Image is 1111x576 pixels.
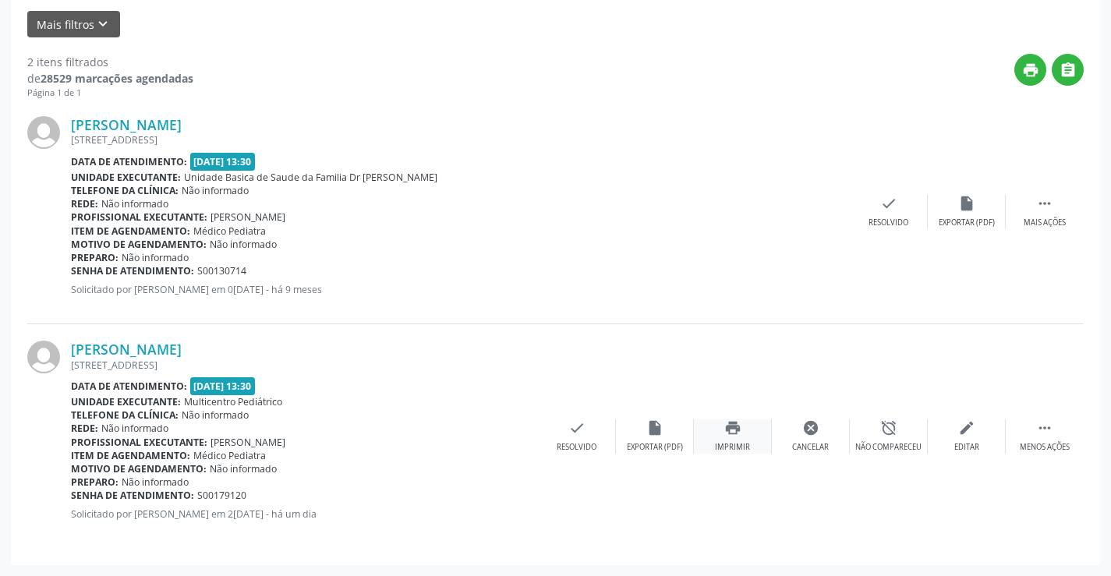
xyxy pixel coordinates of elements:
[958,195,975,212] i: insert_drive_file
[1014,54,1046,86] button: print
[182,184,249,197] span: Não informado
[71,507,538,521] p: Solicitado por [PERSON_NAME] em 2[DATE] - há um dia
[27,87,193,100] div: Página 1 de 1
[627,442,683,453] div: Exportar (PDF)
[802,419,819,436] i: cancel
[71,449,190,462] b: Item de agendamento:
[27,341,60,373] img: img
[27,116,60,149] img: img
[210,462,277,475] span: Não informado
[71,380,187,393] b: Data de atendimento:
[71,133,850,147] div: [STREET_ADDRESS]
[792,442,829,453] div: Cancelar
[184,171,437,184] span: Unidade Basica de Saude da Familia Dr [PERSON_NAME]
[71,116,182,133] a: [PERSON_NAME]
[71,408,179,422] b: Telefone da clínica:
[1022,62,1039,79] i: print
[211,436,285,449] span: [PERSON_NAME]
[190,153,256,171] span: [DATE] 13:30
[101,422,168,435] span: Não informado
[958,419,975,436] i: edit
[939,217,995,228] div: Exportar (PDF)
[1036,195,1053,212] i: 
[101,197,168,210] span: Não informado
[1052,54,1084,86] button: 
[71,283,850,296] p: Solicitado por [PERSON_NAME] em 0[DATE] - há 9 meses
[71,224,190,238] b: Item de agendamento:
[71,184,179,197] b: Telefone da clínica:
[193,224,266,238] span: Médico Pediatra
[557,442,596,453] div: Resolvido
[880,419,897,436] i: alarm_off
[1024,217,1066,228] div: Mais ações
[71,489,194,502] b: Senha de atendimento:
[568,419,586,436] i: check
[184,395,282,408] span: Multicentro Pediátrico
[71,197,98,210] b: Rede:
[1060,62,1077,79] i: 
[122,475,189,489] span: Não informado
[27,70,193,87] div: de
[27,54,193,70] div: 2 itens filtrados
[1036,419,1053,436] i: 
[210,238,277,251] span: Não informado
[71,436,207,449] b: Profissional executante:
[1020,442,1070,453] div: Menos ações
[880,195,897,212] i: check
[182,408,249,422] span: Não informado
[27,11,120,38] button: Mais filtroskeyboard_arrow_down
[71,171,181,184] b: Unidade executante:
[71,155,187,168] b: Data de atendimento:
[71,341,182,358] a: [PERSON_NAME]
[197,489,246,502] span: S00179120
[954,442,979,453] div: Editar
[41,71,193,86] strong: 28529 marcações agendadas
[197,264,246,277] span: S00130714
[193,449,266,462] span: Médico Pediatra
[190,377,256,395] span: [DATE] 13:30
[646,419,663,436] i: insert_drive_file
[71,251,119,264] b: Preparo:
[869,217,908,228] div: Resolvido
[71,462,207,475] b: Motivo de agendamento:
[724,419,741,436] i: print
[71,395,181,408] b: Unidade executante:
[71,238,207,251] b: Motivo de agendamento:
[71,264,194,277] b: Senha de atendimento:
[211,210,285,224] span: [PERSON_NAME]
[71,359,538,372] div: [STREET_ADDRESS]
[94,16,111,33] i: keyboard_arrow_down
[71,422,98,435] b: Rede:
[71,475,119,489] b: Preparo:
[71,210,207,224] b: Profissional executante:
[855,442,922,453] div: Não compareceu
[122,251,189,264] span: Não informado
[715,442,750,453] div: Imprimir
